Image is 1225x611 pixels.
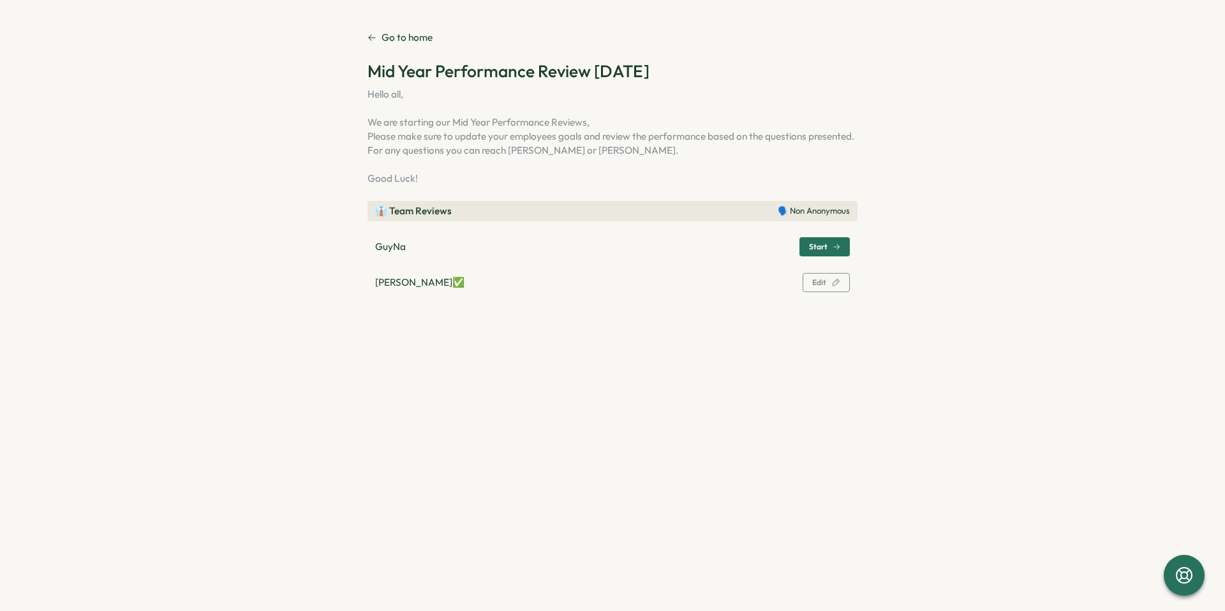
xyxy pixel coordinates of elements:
p: 🗣️ Non Anonymous [778,205,850,217]
p: Go to home [382,31,433,45]
span: Edit [812,279,826,286]
a: Go to home [367,31,433,45]
button: Edit [803,273,850,292]
p: GuyNa [375,240,406,254]
button: Start [799,237,850,256]
span: Start [809,243,828,251]
p: [PERSON_NAME] ✅ [375,276,464,290]
p: Hello all, We are starting our Mid Year Performance Reviews, Please make sure to update your empl... [367,87,857,186]
p: 👔 Team Reviews [375,204,452,218]
h2: Mid Year Performance Review [DATE] [367,60,857,82]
